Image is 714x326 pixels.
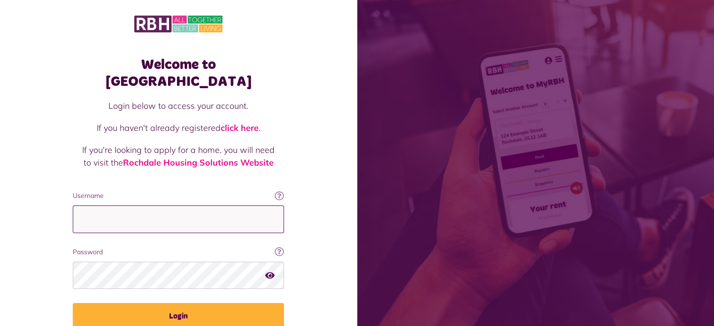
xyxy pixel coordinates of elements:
[82,99,275,112] p: Login below to access your account.
[73,247,284,257] label: Password
[123,157,274,168] a: Rochdale Housing Solutions Website
[134,14,223,34] img: MyRBH
[73,56,284,90] h1: Welcome to [GEOGRAPHIC_DATA]
[82,121,275,134] p: If you haven't already registered .
[82,144,275,169] p: If you're looking to apply for a home, you will need to visit the
[221,122,259,133] a: click here
[73,191,284,201] label: Username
